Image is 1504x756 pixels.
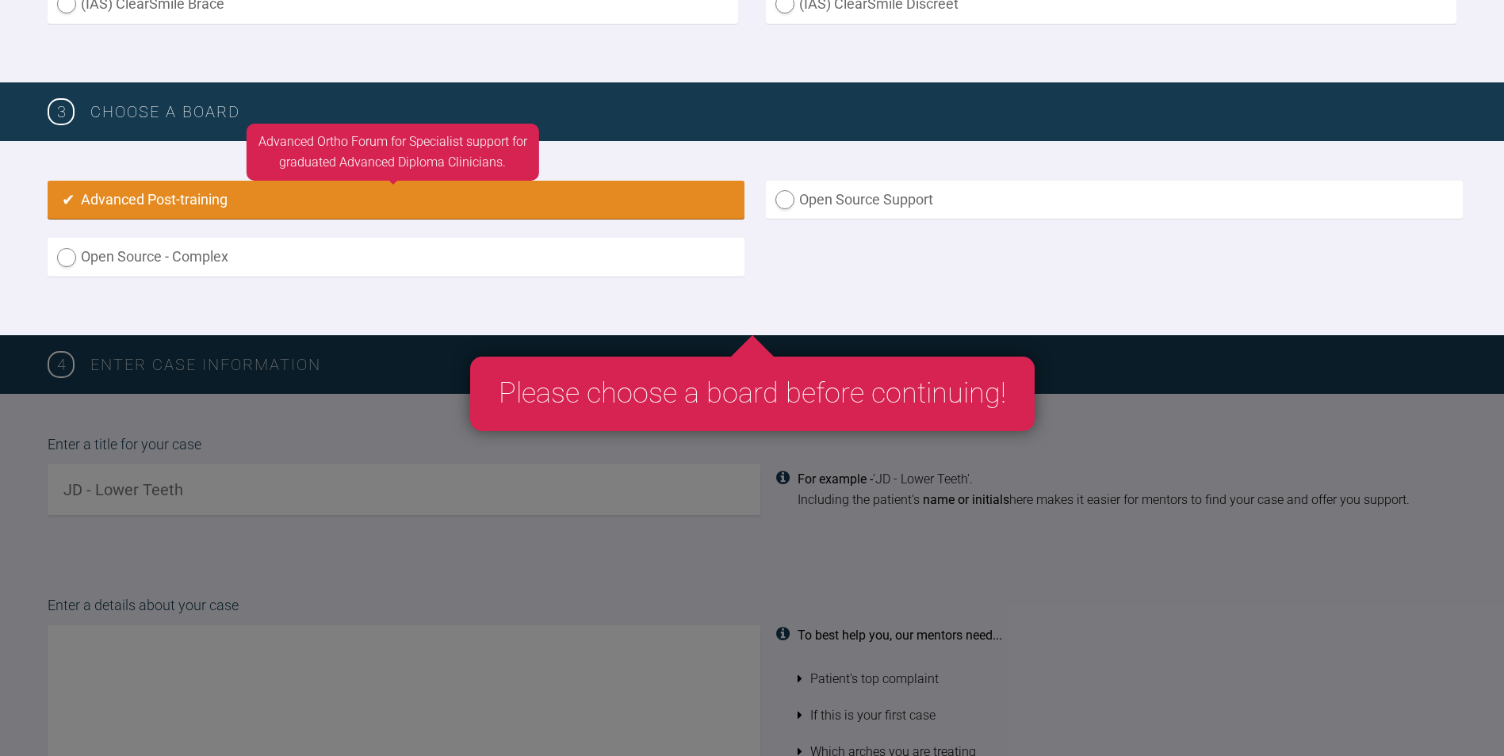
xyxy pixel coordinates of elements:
[766,181,1463,220] label: Open Source Support
[90,99,1456,124] h3: Choose a board
[470,357,1035,431] div: Please choose a board before continuing!
[48,238,744,277] label: Open Source - Complex
[48,181,744,220] label: Advanced Post-training
[48,98,75,125] span: 3
[247,124,538,180] div: Advanced Ortho Forum for Specialist support for graduated Advanced Diploma Clinicians.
